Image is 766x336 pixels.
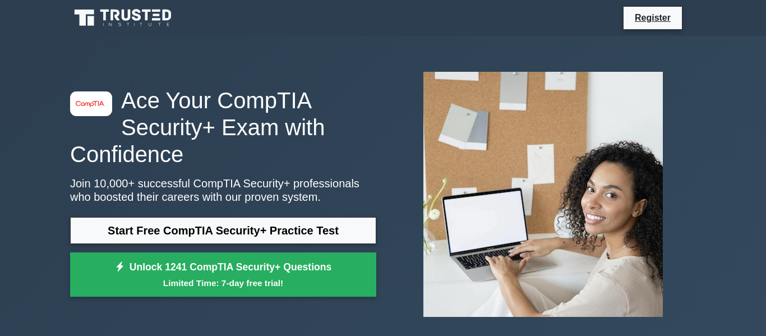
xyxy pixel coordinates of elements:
[70,217,376,244] a: Start Free CompTIA Security+ Practice Test
[84,277,362,289] small: Limited Time: 7-day free trial!
[70,252,376,297] a: Unlock 1241 CompTIA Security+ QuestionsLimited Time: 7-day free trial!
[628,11,677,25] a: Register
[70,87,376,168] h1: Ace Your CompTIA Security+ Exam with Confidence
[70,177,376,204] p: Join 10,000+ successful CompTIA Security+ professionals who boosted their careers with our proven...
